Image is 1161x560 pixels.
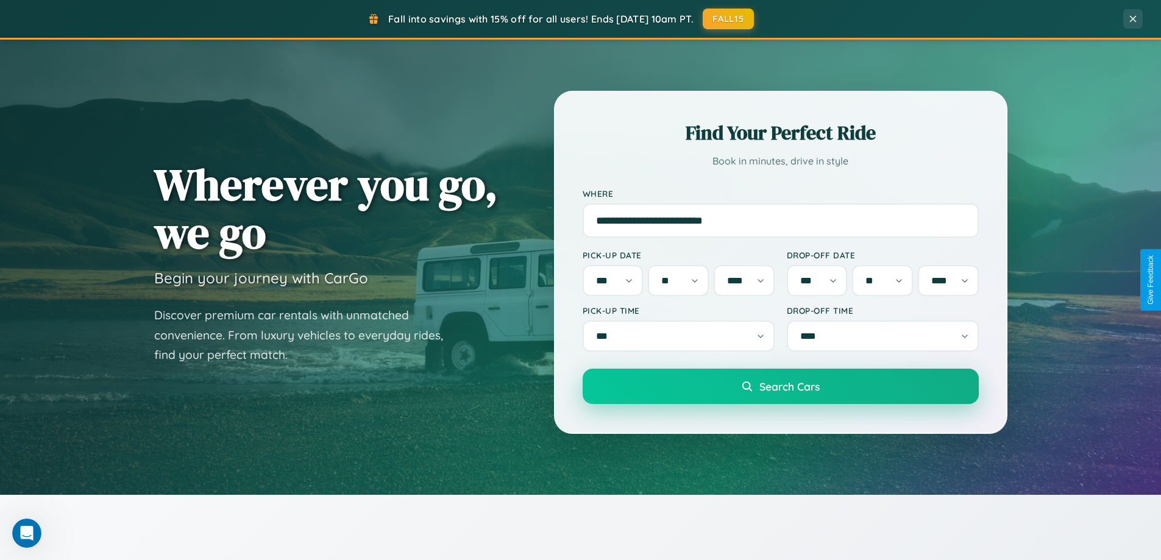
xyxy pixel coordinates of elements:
iframe: Intercom live chat [12,519,41,548]
span: Fall into savings with 15% off for all users! Ends [DATE] 10am PT. [388,13,694,25]
label: Pick-up Date [583,250,775,260]
button: Search Cars [583,369,979,404]
p: Discover premium car rentals with unmatched convenience. From luxury vehicles to everyday rides, ... [154,305,459,365]
p: Book in minutes, drive in style [583,152,979,170]
span: Search Cars [759,380,820,393]
button: FALL15 [703,9,754,29]
label: Pick-up Time [583,305,775,316]
label: Drop-off Time [787,305,979,316]
h3: Begin your journey with CarGo [154,269,368,287]
div: Give Feedback [1146,255,1155,305]
label: Drop-off Date [787,250,979,260]
h2: Find Your Perfect Ride [583,119,979,146]
h1: Wherever you go, we go [154,160,498,257]
label: Where [583,188,979,199]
